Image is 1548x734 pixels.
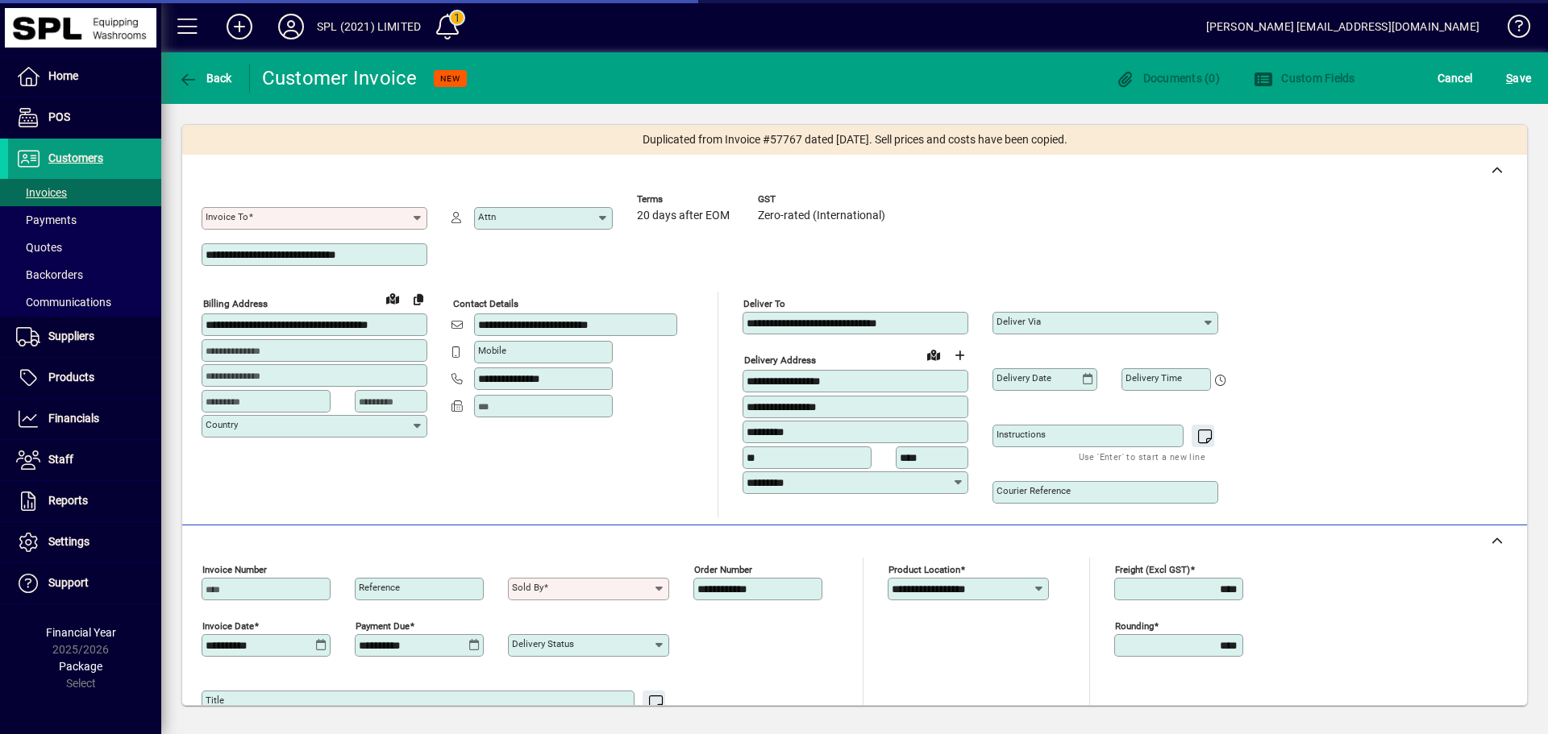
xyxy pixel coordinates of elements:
a: Suppliers [8,317,161,357]
a: Staff [8,440,161,480]
span: ave [1506,65,1531,91]
button: Back [174,64,236,93]
span: Home [48,69,78,82]
mat-label: Courier Reference [997,485,1071,496]
span: 20 days after EOM [637,209,730,222]
a: Payments [8,206,161,234]
span: GST [758,194,885,205]
mat-label: Mobile [478,345,506,356]
span: Back [178,72,232,85]
span: Zero-rated (International) [758,209,885,222]
div: SPL (2021) LIMITED [317,14,421,39]
button: Copy to Delivery address [406,286,431,312]
span: Quotes [16,241,62,254]
span: Duplicated from Invoice #57767 dated [DATE]. Sell prices and costs have been copied. [643,131,1067,148]
mat-label: Delivery status [512,638,574,649]
span: Financials [48,412,99,425]
span: POS [48,110,70,123]
mat-label: Instructions [997,429,1046,440]
mat-label: Delivery time [1126,372,1182,384]
button: Documents (0) [1111,64,1224,93]
span: Payments [16,214,77,226]
mat-label: Delivery date [997,372,1051,384]
span: Reports [48,494,88,507]
mat-label: Sold by [512,582,543,593]
a: View on map [921,342,947,367]
mat-label: Payment due [356,620,410,632]
mat-label: Invoice number [202,564,267,575]
span: Documents (0) [1115,72,1220,85]
button: Add [214,12,265,41]
app-page-header-button: Back [161,64,250,93]
a: Support [8,563,161,603]
mat-label: Product location [888,564,960,575]
span: NEW [440,73,460,84]
button: Profile [265,12,317,41]
button: Choose address [947,342,972,368]
a: Quotes [8,234,161,261]
span: Customers [48,151,103,164]
span: Staff [48,453,73,466]
a: Financials [8,399,161,439]
a: Home [8,56,161,97]
span: Invoices [16,186,67,199]
button: Save [1502,64,1535,93]
a: View on map [380,285,406,311]
span: Support [48,576,89,589]
span: Communications [16,296,111,309]
mat-label: Title [206,695,224,706]
a: Backorders [8,261,161,288]
mat-label: Reference [359,582,400,593]
mat-label: Freight (excl GST) [1115,564,1190,575]
span: Terms [637,194,734,205]
mat-hint: Use 'Enter' to start a new line [1079,447,1205,466]
mat-label: Order number [694,564,752,575]
mat-label: Rounding [1115,620,1154,632]
span: Suppliers [48,330,94,342]
span: Backorders [16,268,83,281]
span: Cancel [1438,65,1473,91]
div: Customer Invoice [262,65,418,91]
span: Financial Year [46,626,116,639]
a: Settings [8,522,161,562]
span: Products [48,371,94,384]
span: Custom Fields [1254,72,1355,85]
span: Package [59,660,102,673]
mat-label: Invoice To [206,211,248,222]
mat-label: Country [206,419,238,430]
button: Custom Fields [1250,64,1359,93]
a: Communications [8,288,161,316]
span: S [1506,72,1513,85]
mat-label: Deliver To [743,298,785,309]
mat-label: Invoice date [202,620,254,632]
a: Knowledge Base [1496,3,1528,56]
span: Settings [48,535,89,548]
mat-label: Attn [478,211,496,222]
mat-label: Deliver via [997,316,1041,327]
div: [PERSON_NAME] [EMAIL_ADDRESS][DOMAIN_NAME] [1206,14,1479,39]
button: Cancel [1434,64,1477,93]
a: Products [8,358,161,398]
a: POS [8,97,161,138]
a: Reports [8,481,161,521]
a: Invoices [8,179,161,206]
